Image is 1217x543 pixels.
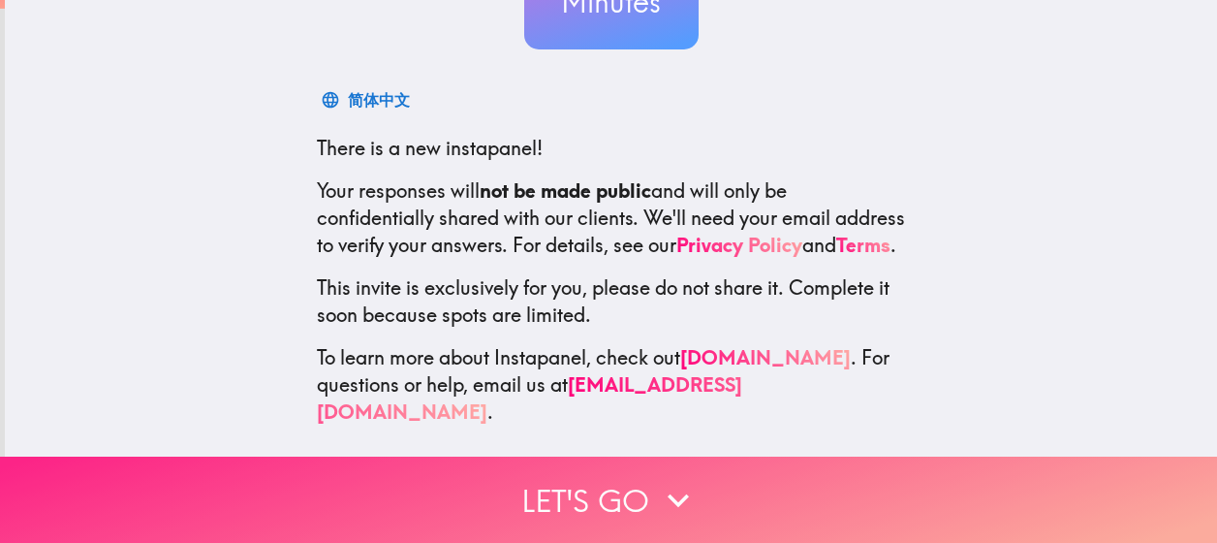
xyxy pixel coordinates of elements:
p: Your responses will and will only be confidentially shared with our clients. We'll need your emai... [317,177,906,259]
b: not be made public [480,178,651,203]
a: [DOMAIN_NAME] [680,345,851,369]
a: [EMAIL_ADDRESS][DOMAIN_NAME] [317,372,742,424]
p: To learn more about Instapanel, check out . For questions or help, email us at . [317,344,906,426]
span: There is a new instapanel! [317,136,543,160]
a: Privacy Policy [676,233,802,257]
button: 简体中文 [317,80,418,119]
p: This invite is exclusively for you, please do not share it. Complete it soon because spots are li... [317,274,906,329]
a: Terms [836,233,890,257]
div: 简体中文 [348,86,410,113]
